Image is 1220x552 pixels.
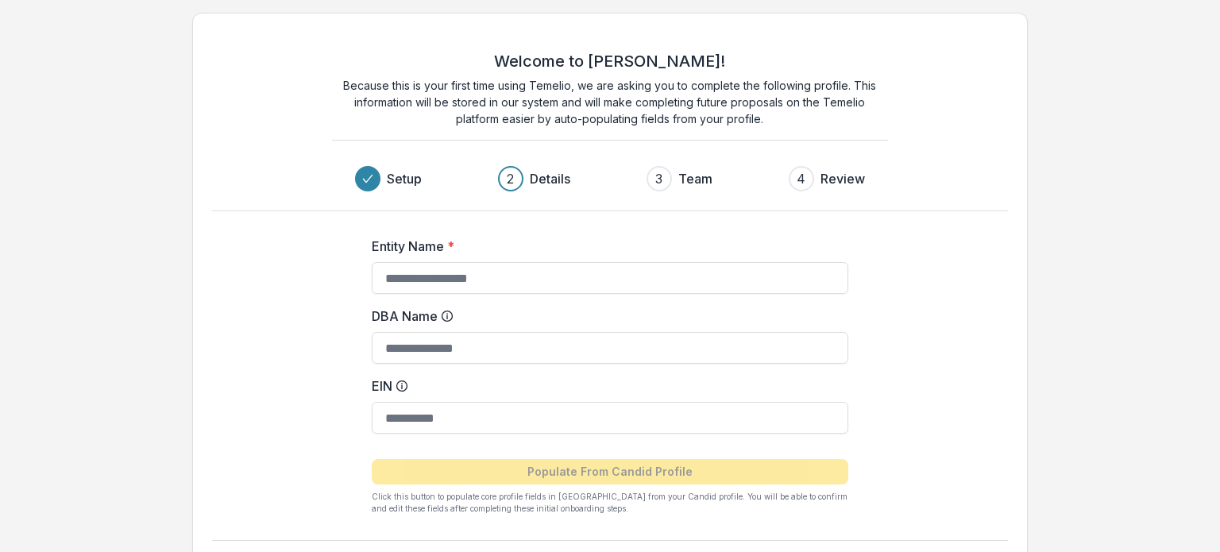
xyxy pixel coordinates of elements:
p: Click this button to populate core profile fields in [GEOGRAPHIC_DATA] from your Candid profile. ... [372,491,848,515]
h2: Welcome to [PERSON_NAME]! [494,52,725,71]
div: Progress [355,166,865,191]
div: 2 [507,169,514,188]
h3: Details [530,169,570,188]
h3: Team [678,169,712,188]
label: EIN [372,376,839,396]
p: Because this is your first time using Temelio, we are asking you to complete the following profil... [332,77,888,127]
label: DBA Name [372,307,839,326]
div: 4 [797,169,805,188]
h3: Review [820,169,865,188]
h3: Setup [387,169,422,188]
button: Populate From Candid Profile [372,459,848,484]
label: Entity Name [372,237,839,256]
div: 3 [655,169,662,188]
